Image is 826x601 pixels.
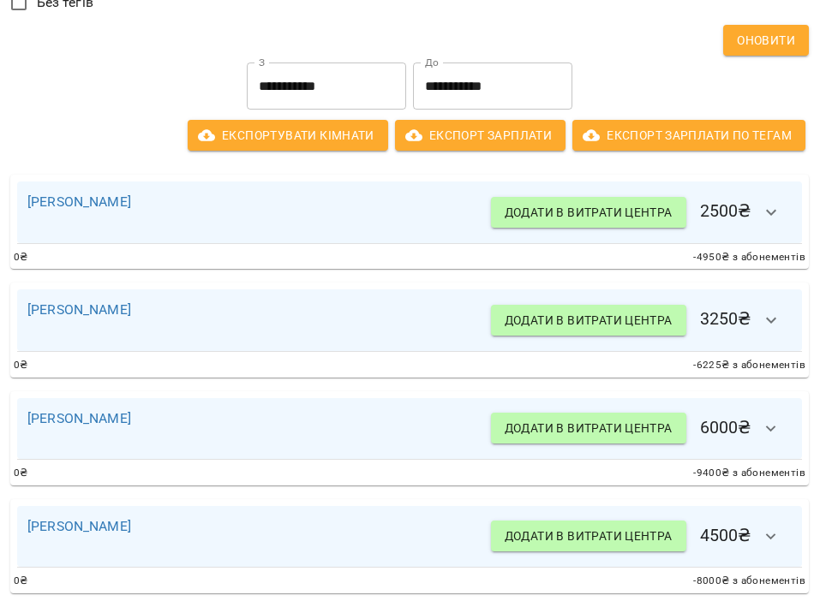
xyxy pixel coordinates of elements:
[409,125,552,146] span: Експорт Зарплати
[491,300,792,341] h6: 3250 ₴
[505,310,673,330] span: Додати в витрати центра
[693,465,805,482] span: -9400 ₴ з абонементів
[14,465,28,482] span: 0 ₴
[27,518,131,534] a: [PERSON_NAME]
[491,516,792,557] h6: 4500 ₴
[723,25,809,56] button: Оновити
[27,301,131,318] a: [PERSON_NAME]
[395,120,566,151] button: Експорт Зарплати
[491,197,686,228] button: Додати в витрати центра
[14,573,28,590] span: 0 ₴
[572,120,805,151] button: Експорт Зарплати по тегам
[491,305,686,336] button: Додати в витрати центра
[505,202,673,223] span: Додати в витрати центра
[491,408,792,449] h6: 6000 ₴
[27,410,131,426] a: [PERSON_NAME]
[737,30,795,51] span: Оновити
[505,526,673,546] span: Додати в витрати центра
[491,413,686,443] button: Додати в витрати центра
[14,249,28,266] span: 0 ₴
[27,193,131,210] a: [PERSON_NAME]
[505,418,673,438] span: Додати в витрати центра
[14,357,28,374] span: 0 ₴
[693,249,805,266] span: -4950 ₴ з абонементів
[188,120,388,151] button: Експортувати кімнати
[586,125,792,146] span: Експорт Зарплати по тегам
[491,192,792,233] h6: 2500 ₴
[201,125,374,146] span: Експортувати кімнати
[693,573,805,590] span: -8000 ₴ з абонементів
[491,521,686,551] button: Додати в витрати центра
[693,357,805,374] span: -6225 ₴ з абонементів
